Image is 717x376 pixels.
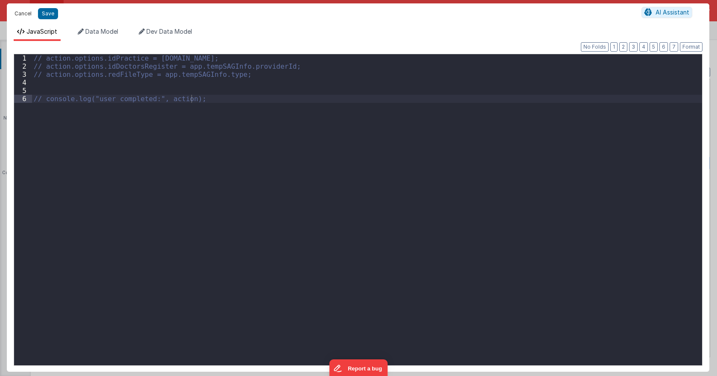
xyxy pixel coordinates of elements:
[14,70,32,79] div: 3
[10,8,36,20] button: Cancel
[680,42,702,52] button: Format
[641,7,692,18] button: AI Assistant
[656,9,689,16] span: AI Assistant
[38,8,58,19] button: Save
[670,42,678,52] button: 7
[26,28,57,35] span: JavaScript
[639,42,648,52] button: 4
[85,28,118,35] span: Data Model
[14,95,32,103] div: 6
[629,42,638,52] button: 3
[14,79,32,87] div: 4
[619,42,627,52] button: 2
[14,54,32,62] div: 1
[14,87,32,95] div: 5
[650,42,658,52] button: 5
[581,42,609,52] button: No Folds
[659,42,668,52] button: 6
[14,62,32,70] div: 2
[146,28,192,35] span: Dev Data Model
[610,42,618,52] button: 1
